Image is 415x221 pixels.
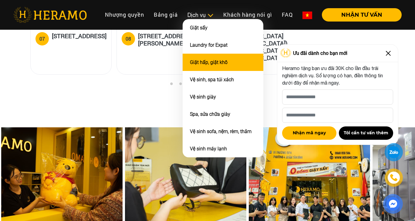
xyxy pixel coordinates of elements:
a: NHẬN TƯ VẤN [317,12,402,18]
h5: [STREET_ADDRESS][PERSON_NAME] [138,32,193,47]
button: Nhận mã ngay [282,126,336,140]
a: Khách hàng nói gì [218,8,277,21]
a: Vệ sinh sofa, nệm, rèm, thảm [190,129,251,134]
a: Bảng giá [149,8,183,21]
a: Giặt sấy [190,25,207,31]
h5: [STREET_ADDRESS] [52,32,106,44]
button: 2 [177,82,183,88]
div: 07 [39,35,45,42]
img: subToggleIcon [207,12,214,18]
div: Dịch vụ [187,11,214,19]
img: phone-icon [390,174,397,181]
a: Giặt hấp, giặt khô [190,59,228,65]
a: Vệ sinh giày [190,94,216,100]
a: Vệ sinh máy lạnh [190,146,227,152]
img: vn-flag.png [302,12,312,19]
span: Ưu đãi dành cho bạn mới [293,49,347,57]
button: NHẬN TƯ VẤN [322,8,402,22]
img: Logo [280,49,292,58]
a: Nhượng quyền [100,8,149,21]
button: 1 [168,82,174,88]
a: Laundry for Expat [190,42,228,48]
a: phone-icon [385,169,403,187]
a: Vệ sinh, spa túi xách [190,77,234,82]
a: FAQ [277,8,298,21]
img: Close [383,49,393,58]
img: heramo-logo.png [13,7,87,23]
p: Heramo tặng bạn ưu đãi 30K cho lần đầu trải nghiệm dịch vụ. Số lượng có hạn, điền thông tin dưới ... [282,65,393,86]
div: 08 [126,35,131,42]
a: Spa, sửa chữa giày [190,111,230,117]
h2: Hình ảnh [10,101,405,113]
button: Tôi cần tư vấn thêm [339,126,393,140]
